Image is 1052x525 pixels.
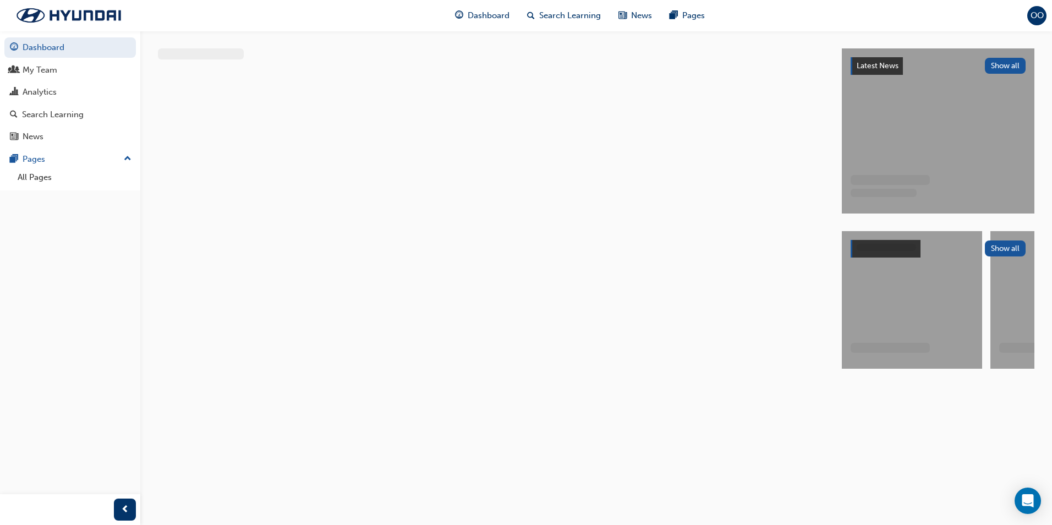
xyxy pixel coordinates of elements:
[539,9,601,22] span: Search Learning
[661,4,714,27] a: pages-iconPages
[10,43,18,53] span: guage-icon
[610,4,661,27] a: news-iconNews
[851,57,1026,75] a: Latest NewsShow all
[518,4,610,27] a: search-iconSearch Learning
[670,9,678,23] span: pages-icon
[618,9,627,23] span: news-icon
[23,130,43,143] div: News
[455,9,463,23] span: guage-icon
[4,149,136,169] button: Pages
[446,4,518,27] a: guage-iconDashboard
[10,155,18,165] span: pages-icon
[10,110,18,120] span: search-icon
[10,87,18,97] span: chart-icon
[527,9,535,23] span: search-icon
[4,37,136,58] a: Dashboard
[4,127,136,147] a: News
[124,152,131,166] span: up-icon
[10,65,18,75] span: people-icon
[857,61,898,70] span: Latest News
[631,9,652,22] span: News
[121,503,129,517] span: prev-icon
[6,4,132,27] img: Trak
[1031,9,1044,22] span: OO
[1027,6,1046,25] button: OO
[985,240,1026,256] button: Show all
[985,58,1026,74] button: Show all
[10,132,18,142] span: news-icon
[4,82,136,102] a: Analytics
[468,9,509,22] span: Dashboard
[13,169,136,186] a: All Pages
[23,64,57,76] div: My Team
[4,60,136,80] a: My Team
[1015,488,1041,514] div: Open Intercom Messenger
[23,153,45,166] div: Pages
[851,240,1026,258] a: Show all
[22,108,84,121] div: Search Learning
[4,105,136,125] a: Search Learning
[23,86,57,99] div: Analytics
[4,35,136,149] button: DashboardMy TeamAnalyticsSearch LearningNews
[682,9,705,22] span: Pages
